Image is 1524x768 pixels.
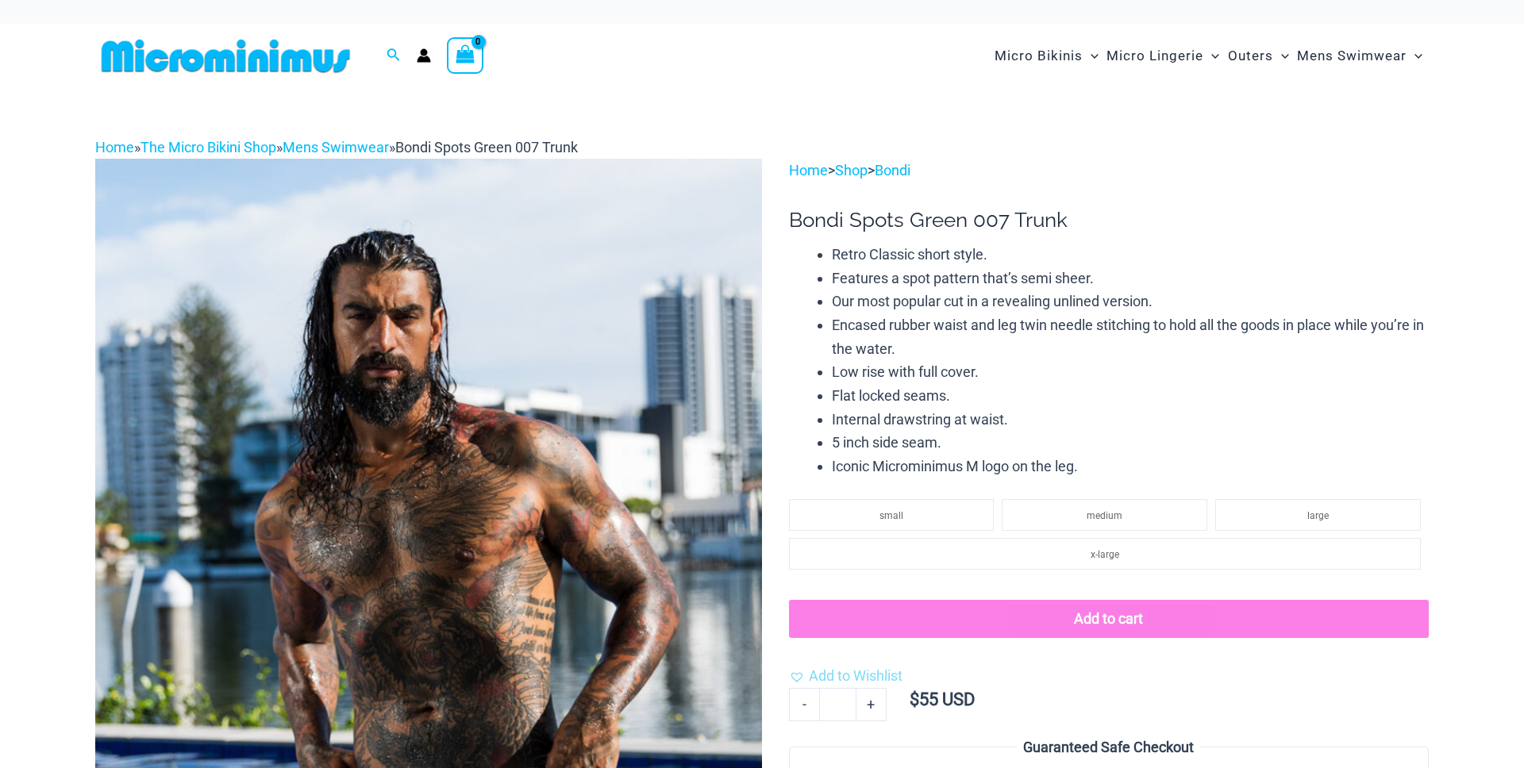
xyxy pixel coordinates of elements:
li: Internal drawstring at waist. [832,408,1429,432]
a: Bondi [875,162,910,179]
a: Mens Swimwear [283,139,389,156]
span: Menu Toggle [1407,36,1422,76]
li: x-large [789,538,1421,570]
span: » » » [95,139,578,156]
nav: Site Navigation [988,29,1429,83]
span: Add to Wishlist [809,667,902,684]
span: Micro Lingerie [1106,36,1203,76]
a: Home [95,139,134,156]
a: OutersMenu ToggleMenu Toggle [1224,32,1293,80]
li: large [1215,499,1421,531]
li: medium [1002,499,1207,531]
span: Mens Swimwear [1297,36,1407,76]
span: x-large [1091,549,1119,560]
legend: Guaranteed Safe Checkout [1017,735,1200,759]
span: Bondi Spots Green 007 Trunk [395,139,578,156]
a: View Shopping Cart, empty [447,37,483,74]
span: $ [910,689,919,709]
a: Add to Wishlist [789,664,902,688]
li: Our most popular cut in a revealing unlined version. [832,290,1429,313]
a: The Micro Bikini Shop [140,139,276,156]
a: Home [789,162,828,179]
bdi: 55 USD [910,689,975,709]
a: Search icon link [387,46,401,66]
span: Outers [1228,36,1273,76]
button: Add to cart [789,600,1429,638]
a: Shop [835,162,868,179]
span: Menu Toggle [1273,36,1289,76]
span: medium [1087,510,1122,521]
li: Encased rubber waist and leg twin needle stitching to hold all the goods in place while you’re in... [832,313,1429,360]
img: MM SHOP LOGO FLAT [95,38,356,74]
p: > > [789,159,1429,182]
span: small [879,510,903,521]
a: Micro LingerieMenu ToggleMenu Toggle [1103,32,1223,80]
li: Retro Classic short style. [832,243,1429,267]
span: Menu Toggle [1083,36,1099,76]
li: Low rise with full cover. [832,360,1429,384]
li: Features a spot pattern that’s semi sheer. [832,267,1429,290]
a: - [789,688,819,721]
li: 5 inch side seam. [832,431,1429,455]
li: small [789,499,995,531]
a: Account icon link [417,48,431,63]
li: Flat locked seams. [832,384,1429,408]
span: Micro Bikinis [995,36,1083,76]
li: Iconic Microminimus M logo on the leg. [832,455,1429,478]
input: Product quantity [819,688,856,721]
a: + [856,688,887,721]
span: large [1307,510,1329,521]
h1: Bondi Spots Green 007 Trunk [789,208,1429,232]
a: Micro BikinisMenu ToggleMenu Toggle [991,32,1103,80]
span: Menu Toggle [1203,36,1219,76]
a: Mens SwimwearMenu ToggleMenu Toggle [1293,32,1426,80]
